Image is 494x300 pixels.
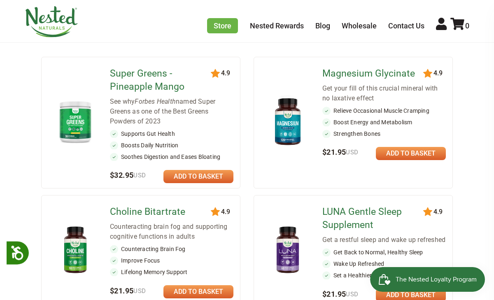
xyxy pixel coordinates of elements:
[135,98,176,105] em: Forbes Health
[465,21,469,30] span: 0
[322,271,446,279] li: Set a Healthier Sleep Pattern
[110,256,233,265] li: Improve Focus
[110,141,233,149] li: Boosts Daily Nutrition
[322,148,359,156] span: $21.95
[322,205,427,232] a: LUNA Gentle Sleep Supplement
[322,67,427,80] a: Magnesium Glycinate
[110,67,215,93] a: Super Greens - Pineapple Mango
[346,149,358,156] span: USD
[110,171,146,179] span: $32.95
[133,287,146,295] span: USD
[322,290,359,298] span: $21.95
[315,21,330,30] a: Blog
[388,21,424,30] a: Contact Us
[370,267,486,292] iframe: Button to open loyalty program pop-up
[322,118,446,126] li: Boost Energy and Metabolism
[322,84,446,103] div: Get your fill of this crucial mineral with no laxative effect
[110,268,233,276] li: Lifelong Memory Support
[342,21,377,30] a: Wholesale
[110,97,233,126] div: See why named Super Greens as one of the Best Greens Powders of 2023
[322,248,446,256] li: Get Back to Normal, Healthy Sleep
[110,222,233,242] div: Counteracting brain fog and supporting cognitive functions in adults
[110,153,233,161] li: Soothes Digestion and Eases Bloating
[110,205,215,219] a: Choline Bitartrate
[110,130,233,138] li: Supports Gut Health
[133,172,146,179] span: USD
[55,223,96,277] img: Choline Bitartrate
[267,223,308,277] img: LUNA Gentle Sleep Supplement
[110,245,233,253] li: Counteracting Brain Fog
[207,18,238,33] a: Store
[322,260,446,268] li: Wake Up Refreshed
[322,130,446,138] li: Strengthen Bones
[322,107,446,115] li: Relieve Occasional Muscle Cramping
[322,235,446,245] div: Get a restful sleep and wake up refreshed
[110,286,146,295] span: $21.95
[450,21,469,30] a: 0
[25,6,78,37] img: Nested Naturals
[55,98,96,145] img: Super Greens - Pineapple Mango
[267,95,308,148] img: Magnesium Glycinate
[250,21,304,30] a: Nested Rewards
[346,291,358,298] span: USD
